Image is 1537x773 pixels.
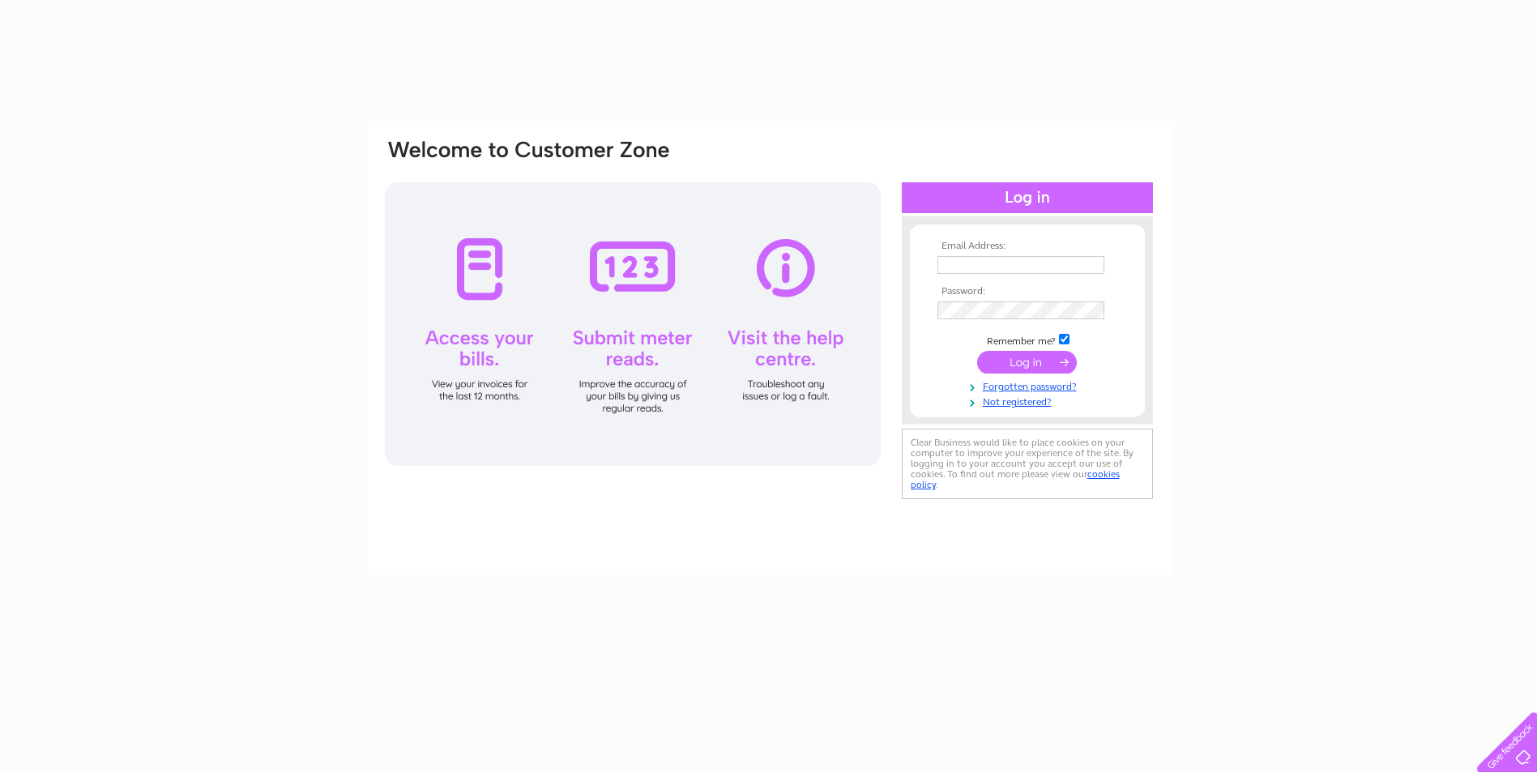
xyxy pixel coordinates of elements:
[911,468,1120,490] a: cookies policy
[937,378,1121,393] a: Forgotten password?
[937,393,1121,408] a: Not registered?
[933,286,1121,297] th: Password:
[933,331,1121,348] td: Remember me?
[977,351,1077,374] input: Submit
[933,241,1121,252] th: Email Address:
[902,429,1153,499] div: Clear Business would like to place cookies on your computer to improve your experience of the sit...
